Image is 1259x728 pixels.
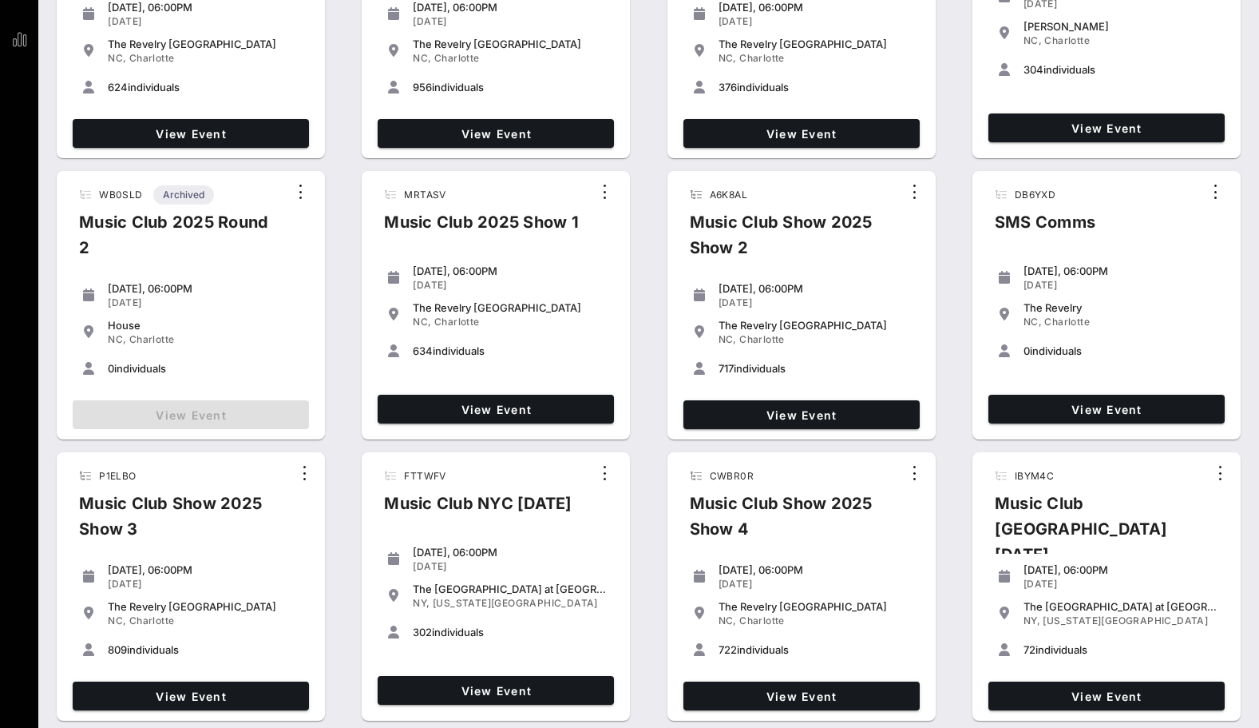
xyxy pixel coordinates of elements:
[982,209,1108,248] div: SMS Comms
[66,491,291,555] div: Music Club Show 2025 Show 3
[1023,301,1218,314] div: The Revelry
[1044,34,1090,46] span: Charlotte
[739,52,785,64] span: Charlotte
[108,362,114,375] span: 0
[108,15,303,28] div: [DATE]
[1023,563,1218,576] div: [DATE], 06:00PM
[1023,600,1218,613] div: The [GEOGRAPHIC_DATA] at [GEOGRAPHIC_DATA]
[108,362,303,375] div: individuals
[1023,643,1218,656] div: individuals
[108,1,303,14] div: [DATE], 06:00PM
[413,301,608,314] div: The Revelry [GEOGRAPHIC_DATA]
[108,643,303,656] div: individuals
[108,52,126,64] span: NC,
[413,626,432,638] span: 302
[719,643,913,656] div: individuals
[719,643,737,656] span: 722
[719,282,913,295] div: [DATE], 06:00PM
[739,615,785,627] span: Charlotte
[690,408,913,422] span: View Event
[413,597,430,609] span: NY,
[719,362,734,375] span: 717
[129,615,175,627] span: Charlotte
[99,189,142,201] span: WB0SLD
[719,81,913,93] div: individuals
[371,491,584,529] div: Music Club NYC [DATE]
[1015,189,1055,201] span: DB6YXD
[108,81,303,93] div: individuals
[677,491,902,555] div: Music Club Show 2025 Show 4
[995,403,1218,416] span: View Event
[384,684,608,698] span: View Event
[108,600,303,613] div: The Revelry [GEOGRAPHIC_DATA]
[719,296,913,309] div: [DATE]
[79,127,303,141] span: View Event
[719,333,737,345] span: NC,
[413,38,608,50] div: The Revelry [GEOGRAPHIC_DATA]
[683,119,920,148] a: View Event
[988,682,1225,710] a: View Event
[73,682,309,710] a: View Event
[108,578,303,591] div: [DATE]
[719,81,737,93] span: 376
[1023,578,1218,591] div: [DATE]
[413,15,608,28] div: [DATE]
[719,52,737,64] span: NC,
[384,127,608,141] span: View Event
[1015,470,1054,482] span: IBYM4C
[982,491,1207,580] div: Music Club [GEOGRAPHIC_DATA] [DATE]
[413,52,431,64] span: NC,
[719,319,913,332] div: The Revelry [GEOGRAPHIC_DATA]
[690,690,913,703] span: View Event
[108,563,303,576] div: [DATE], 06:00PM
[404,470,445,482] span: FTTWFV
[413,265,608,277] div: [DATE], 06:00PM
[690,127,913,141] span: View Event
[108,282,303,295] div: [DATE], 06:00PM
[66,209,287,273] div: Music Club 2025 Round 2
[378,395,614,424] a: View Event
[413,583,608,595] div: The [GEOGRAPHIC_DATA] at [GEOGRAPHIC_DATA]
[378,676,614,705] a: View Event
[719,362,913,375] div: individuals
[710,470,754,482] span: CWBR0R
[677,209,901,273] div: Music Club Show 2025 Show 2
[108,319,303,332] div: House
[433,597,598,609] span: [US_STATE][GEOGRAPHIC_DATA]
[1023,643,1035,656] span: 72
[1023,34,1042,46] span: NC,
[413,546,608,559] div: [DATE], 06:00PM
[108,643,127,656] span: 809
[413,560,608,573] div: [DATE]
[719,38,913,50] div: The Revelry [GEOGRAPHIC_DATA]
[163,185,204,205] span: Archived
[413,279,608,292] div: [DATE]
[99,470,136,482] span: P1ELBO
[739,333,785,345] span: Charlotte
[1023,265,1218,277] div: [DATE], 06:00PM
[1023,63,1043,76] span: 304
[1023,20,1218,33] div: [PERSON_NAME]
[995,121,1218,135] span: View Event
[434,316,480,328] span: Charlotte
[108,81,128,93] span: 624
[413,81,608,93] div: individuals
[1023,63,1218,76] div: individuals
[710,189,747,201] span: A6K8AL
[719,1,913,14] div: [DATE], 06:00PM
[1043,615,1208,627] span: [US_STATE][GEOGRAPHIC_DATA]
[371,209,592,248] div: Music Club 2025 Show 1
[719,563,913,576] div: [DATE], 06:00PM
[1023,316,1042,328] span: NC,
[413,344,433,357] span: 634
[413,626,608,638] div: individuals
[988,113,1225,142] a: View Event
[73,119,309,148] a: View Event
[108,333,126,345] span: NC,
[378,119,614,148] a: View Event
[719,600,913,613] div: The Revelry [GEOGRAPHIC_DATA]
[1023,279,1218,292] div: [DATE]
[683,682,920,710] a: View Event
[1023,344,1218,357] div: individuals
[1044,316,1090,328] span: Charlotte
